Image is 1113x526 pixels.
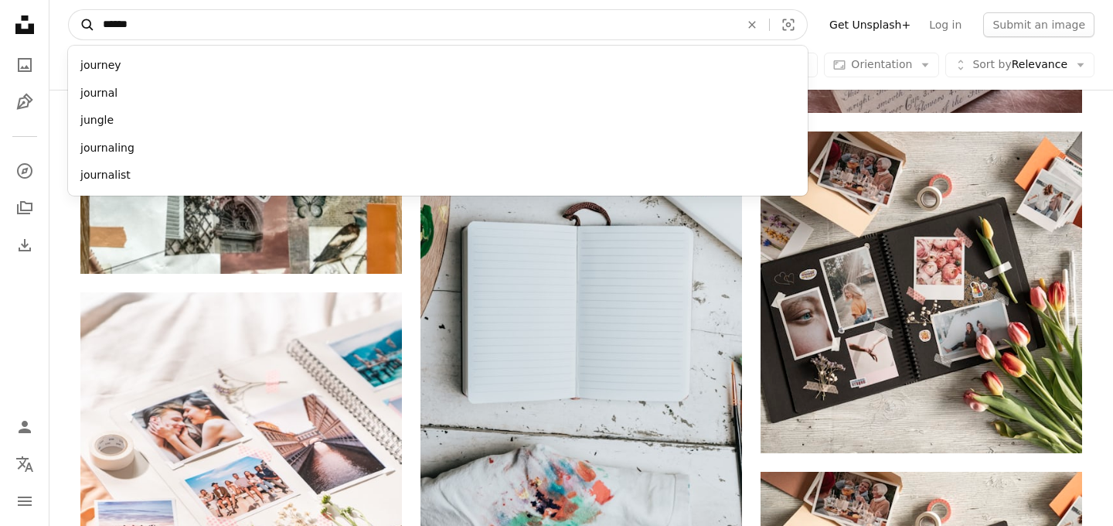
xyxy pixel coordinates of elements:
a: Get Unsplash+ [820,12,920,37]
span: Orientation [851,58,912,70]
div: journalist [68,162,808,190]
a: Photos [9,50,40,80]
div: journal [68,80,808,108]
button: Clear [735,10,769,39]
a: Download History [9,230,40,261]
button: Submit an image [983,12,1094,37]
a: an open notebook sitting on top of a wooden table [420,297,742,311]
a: Log in [920,12,971,37]
img: a bunch of pictures and flowers on a table [761,131,1082,453]
a: Explore [9,155,40,186]
button: Sort byRelevance [945,53,1094,77]
a: Log in / Sign up [9,412,40,442]
a: Home — Unsplash [9,9,40,43]
a: Collections [9,193,40,224]
a: a bunch of pictures and flowers on a table [761,285,1082,299]
div: journey [68,52,808,80]
button: Orientation [824,53,939,77]
div: journaling [68,135,808,162]
button: Language [9,449,40,480]
button: Search Unsplash [69,10,95,39]
form: Find visuals sitewide [68,9,808,40]
span: Sort by [972,58,1011,70]
button: Visual search [770,10,807,39]
button: Menu [9,486,40,517]
div: jungle [68,107,808,135]
span: Relevance [972,57,1067,73]
a: Illustrations [9,87,40,118]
